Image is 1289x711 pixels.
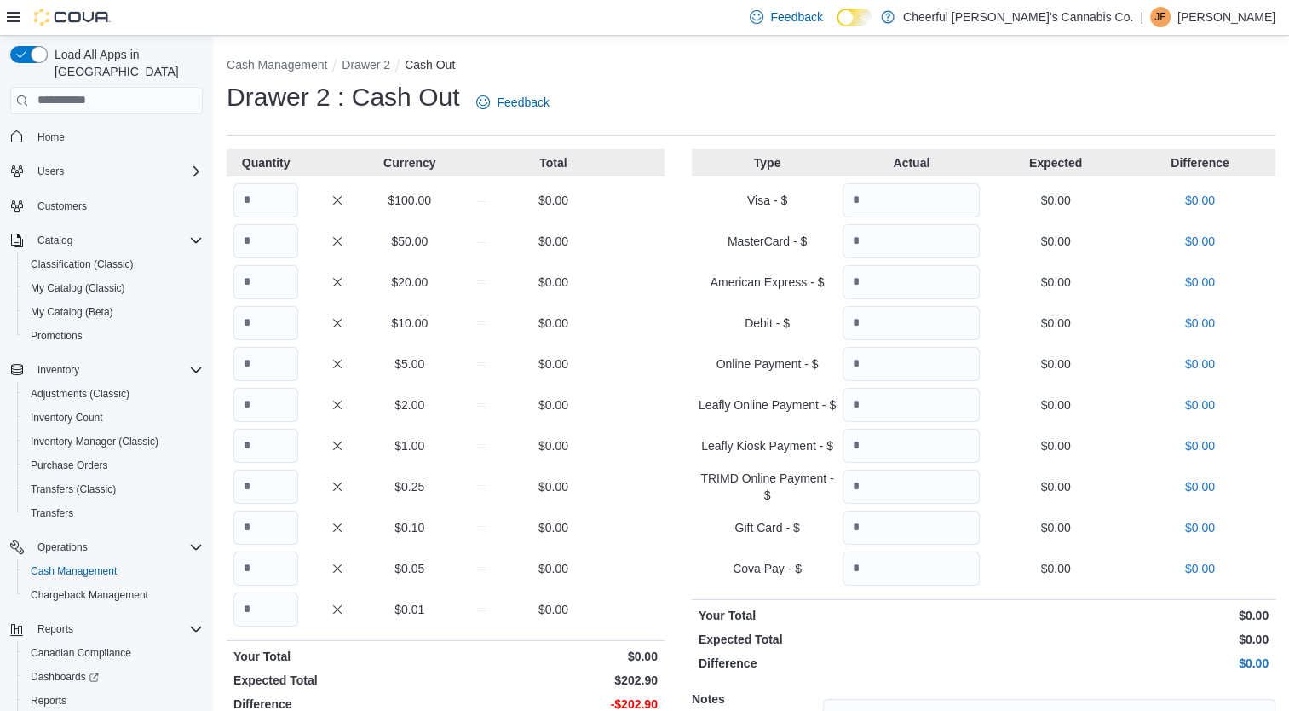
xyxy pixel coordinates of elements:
p: Your Total [233,648,442,665]
a: Feedback [469,85,555,119]
a: Cash Management [24,561,124,581]
span: Canadian Compliance [24,643,203,663]
button: Inventory [3,358,210,382]
span: Inventory [37,363,79,377]
span: Load All Apps in [GEOGRAPHIC_DATA] [48,46,203,80]
p: $0.00 [987,315,1124,332]
span: Users [31,161,203,182]
span: Reports [37,622,73,636]
span: Purchase Orders [31,459,108,472]
button: Operations [31,537,95,558]
span: Adjustments (Classic) [24,384,203,404]
span: Feedback [770,9,822,26]
p: Cova Pay - $ [699,560,836,577]
input: Quantity [843,429,980,463]
span: My Catalog (Beta) [31,305,113,319]
p: Leafly Online Payment - $ [699,396,836,413]
p: $202.90 [449,672,658,689]
span: Dark Mode [837,26,837,27]
button: Cash Management [17,559,210,583]
span: Classification (Classic) [31,257,134,271]
p: $0.25 [377,478,442,495]
a: Reports [24,691,73,711]
a: Adjustments (Classic) [24,384,136,404]
button: Purchase Orders [17,454,210,477]
button: Home [3,124,210,149]
a: Inventory Count [24,408,110,428]
span: Customers [31,195,203,217]
p: $0.00 [1131,233,1269,250]
p: Online Payment - $ [699,355,836,373]
p: $2.00 [377,396,442,413]
p: $0.00 [1131,274,1269,291]
span: Catalog [31,230,203,251]
button: Inventory [31,360,86,380]
span: Promotions [31,329,83,343]
span: Dashboards [24,667,203,687]
a: My Catalog (Classic) [24,278,132,298]
span: Transfers [24,503,203,523]
p: Currency [377,154,442,171]
p: $0.00 [521,519,585,536]
span: Chargeback Management [24,585,203,605]
span: Catalog [37,234,72,247]
button: Reports [31,619,80,639]
span: Adjustments (Classic) [31,387,129,401]
span: Inventory Manager (Classic) [31,435,158,448]
p: TRIMD Online Payment - $ [699,470,836,504]
span: JF [1154,7,1165,27]
p: $0.00 [521,437,585,454]
button: Reports [3,617,210,641]
span: Inventory Count [24,408,203,428]
p: $0.00 [987,519,1124,536]
span: Users [37,165,64,178]
span: Transfers (Classic) [24,479,203,500]
input: Quantity [233,470,298,504]
p: Difference [1131,154,1269,171]
p: MasterCard - $ [699,233,836,250]
p: | [1140,7,1143,27]
span: My Catalog (Classic) [24,278,203,298]
p: $5.00 [377,355,442,373]
button: Customers [3,194,210,218]
p: Cheerful [PERSON_NAME]'s Cannabis Co. [903,7,1133,27]
input: Quantity [233,592,298,627]
input: Quantity [233,183,298,217]
p: $0.00 [987,274,1124,291]
p: $0.00 [521,274,585,291]
span: Reports [31,694,66,708]
input: Quantity [233,429,298,463]
span: Chargeback Management [31,588,148,602]
span: Reports [24,691,203,711]
p: Expected [987,154,1124,171]
p: $0.05 [377,560,442,577]
span: Customers [37,199,87,213]
span: Inventory Manager (Classic) [24,431,203,452]
p: $0.00 [521,396,585,413]
span: Transfers [31,506,73,520]
p: $0.00 [987,192,1124,209]
span: Operations [31,537,203,558]
p: Total [521,154,585,171]
p: $0.00 [521,233,585,250]
p: $0.00 [521,315,585,332]
p: $0.00 [987,355,1124,373]
img: Cova [34,9,111,26]
p: $0.00 [1131,478,1269,495]
span: Cash Management [31,564,117,578]
p: $10.00 [377,315,442,332]
button: Canadian Compliance [17,641,210,665]
button: Catalog [3,228,210,252]
button: Adjustments (Classic) [17,382,210,406]
input: Quantity [233,265,298,299]
p: Type [699,154,836,171]
a: My Catalog (Beta) [24,302,120,322]
p: $0.00 [987,437,1124,454]
span: Operations [37,540,88,554]
input: Quantity [843,306,980,340]
p: $0.00 [987,631,1269,648]
span: Feedback [497,94,549,111]
span: Inventory Count [31,411,103,425]
p: $0.00 [987,396,1124,413]
p: $0.00 [987,607,1269,624]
